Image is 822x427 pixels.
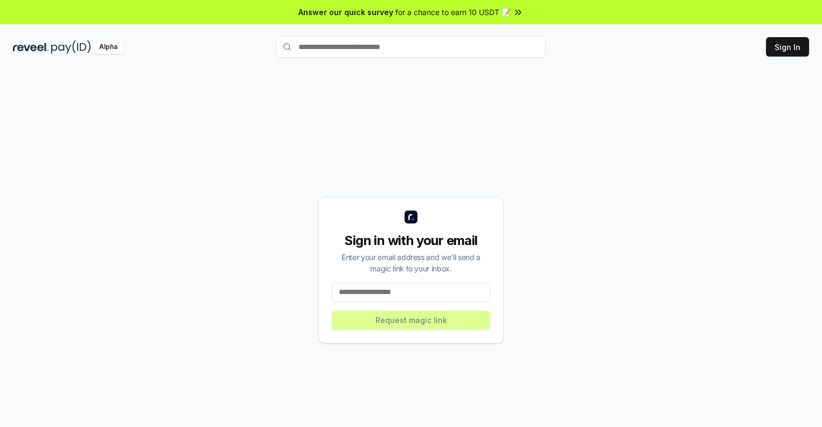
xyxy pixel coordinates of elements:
[13,40,49,54] img: reveel_dark
[405,211,417,223] img: logo_small
[332,251,490,274] div: Enter your email address and we’ll send a magic link to your inbox.
[766,37,809,57] button: Sign In
[93,40,123,54] div: Alpha
[51,40,91,54] img: pay_id
[298,6,393,18] span: Answer our quick survey
[332,232,490,249] div: Sign in with your email
[395,6,511,18] span: for a chance to earn 10 USDT 📝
